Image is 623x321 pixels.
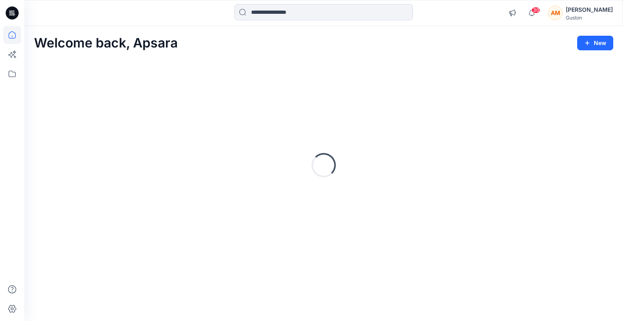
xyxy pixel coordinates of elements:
[548,6,563,20] div: AM
[566,5,613,15] div: [PERSON_NAME]
[531,7,540,13] span: 30
[577,36,613,50] button: New
[566,15,613,21] div: Guston
[34,36,178,51] h2: Welcome back, Apsara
